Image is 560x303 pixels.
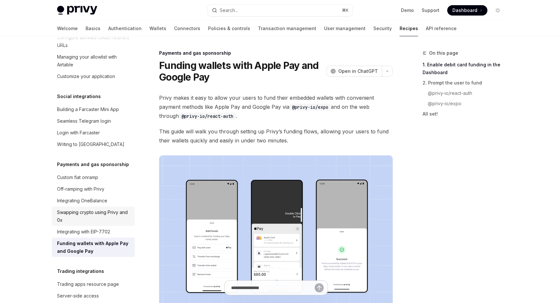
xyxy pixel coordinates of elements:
button: Open search [207,5,353,16]
div: Swapping crypto using Privy and 0x [57,208,131,224]
a: Funding wallets with Apple Pay and Google Pay [52,238,135,257]
a: Login with Farcaster [52,127,135,139]
a: Writing to [GEOGRAPHIC_DATA] [52,139,135,150]
div: Writing to [GEOGRAPHIC_DATA] [57,140,124,148]
a: Welcome [57,21,78,36]
div: Funding wallets with Apple Pay and Google Pay [57,240,131,255]
div: Custom fiat onramp [57,174,98,181]
a: Security [373,21,392,36]
a: Trading apps resource page [52,278,135,290]
a: Wallets [149,21,166,36]
a: Swapping crypto using Privy and 0x [52,207,135,226]
div: Server-side access [57,292,99,300]
button: Toggle dark mode [493,5,503,16]
span: ⌘ K [342,8,349,13]
img: light logo [57,6,97,15]
a: API reference [426,21,457,36]
code: @privy-io/react-auth [179,113,236,120]
a: Recipes [400,21,418,36]
a: Dashboard [447,5,487,16]
a: Authentication [108,21,142,36]
a: Policies & controls [208,21,250,36]
a: 1. Enable debit card funding in the Dashboard [423,60,508,78]
a: 2. Prompt the user to fund [423,78,508,88]
a: Basics [86,21,100,36]
span: Privy makes it easy to allow your users to fund their embedded wallets with convenient payment me... [159,93,393,120]
a: Custom fiat onramp [52,172,135,183]
div: Integrating OneBalance [57,197,107,205]
div: Seamless Telegram login [57,117,111,125]
h5: Trading integrations [57,267,104,275]
div: Integrating with EIP-7702 [57,228,110,236]
div: Customize your application [57,73,115,80]
div: Managing your allowlist with Airtable [57,53,131,69]
h5: Payments and gas sponsorship [57,161,129,168]
a: Building a Farcaster Mini App [52,104,135,115]
a: Integrating with EIP-7702 [52,226,135,238]
a: @privy-io/react-auth [423,88,508,98]
a: Connectors [174,21,200,36]
code: @privy-io/expo [289,104,331,111]
a: Transaction management [258,21,316,36]
a: Managing your allowlist with Airtable [52,51,135,71]
a: Demo [401,7,414,14]
div: Login with Farcaster [57,129,100,137]
a: Off-ramping with Privy [52,183,135,195]
span: This guide will walk you through setting up Privy’s funding flows, allowing your users to fund th... [159,127,393,145]
a: Seamless Telegram login [52,115,135,127]
a: User management [324,21,366,36]
div: Off-ramping with Privy [57,185,104,193]
a: All set! [423,109,508,119]
span: Open in ChatGPT [338,68,378,74]
a: Support [422,7,439,14]
div: Trading apps resource page [57,280,119,288]
div: Building a Farcaster Mini App [57,106,119,113]
div: Search... [220,6,238,14]
span: On this page [429,49,458,57]
div: Payments and gas sponsorship [159,50,393,56]
button: Open in ChatGPT [326,66,382,77]
input: Ask a question... [231,281,315,295]
span: Dashboard [452,7,477,14]
button: Send message [315,283,324,292]
a: Integrating OneBalance [52,195,135,207]
a: @privy-io/expo [423,98,508,109]
h1: Funding wallets with Apple Pay and Google Pay [159,60,324,83]
h5: Social integrations [57,93,101,100]
a: Server-side access [52,290,135,302]
a: Customize your application [52,71,135,82]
